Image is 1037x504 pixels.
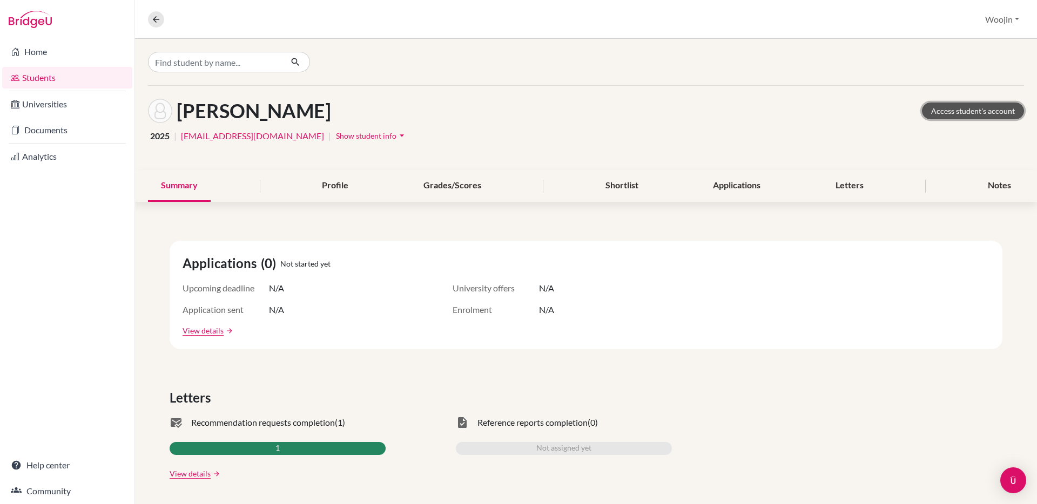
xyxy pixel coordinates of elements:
[2,93,132,115] a: Universities
[191,416,335,429] span: Recommendation requests completion
[224,327,233,335] a: arrow_forward
[2,480,132,502] a: Community
[453,282,539,295] span: University offers
[453,303,539,316] span: Enrolment
[170,416,183,429] span: mark_email_read
[275,442,280,455] span: 1
[700,170,773,202] div: Applications
[183,282,269,295] span: Upcoming deadline
[261,254,280,273] span: (0)
[269,282,284,295] span: N/A
[1000,467,1026,493] div: Open Intercom Messenger
[328,130,331,142] span: |
[396,130,407,141] i: arrow_drop_down
[922,103,1024,119] a: Access student's account
[280,258,331,269] span: Not started yet
[183,325,224,336] a: View details
[539,282,554,295] span: N/A
[2,146,132,167] a: Analytics
[335,416,345,429] span: (1)
[539,303,554,316] span: N/A
[2,454,132,476] a: Help center
[588,416,598,429] span: (0)
[177,99,331,122] h1: [PERSON_NAME]
[269,303,284,316] span: N/A
[2,119,132,141] a: Documents
[148,170,211,202] div: Summary
[592,170,651,202] div: Shortlist
[536,442,591,455] span: Not assigned yet
[823,170,877,202] div: Letters
[410,170,494,202] div: Grades/Scores
[335,127,408,144] button: Show student infoarrow_drop_down
[183,303,269,316] span: Application sent
[183,254,261,273] span: Applications
[477,416,588,429] span: Reference reports completion
[170,388,215,407] span: Letters
[309,170,361,202] div: Profile
[170,468,211,479] a: View details
[456,416,469,429] span: task
[181,130,324,142] a: [EMAIL_ADDRESS][DOMAIN_NAME]
[150,130,170,142] span: 2025
[980,9,1024,30] button: Woojin
[975,170,1024,202] div: Notes
[174,130,177,142] span: |
[148,52,282,72] input: Find student by name...
[2,41,132,63] a: Home
[2,67,132,88] a: Students
[336,131,396,140] span: Show student info
[9,11,52,28] img: Bridge-U
[211,470,220,478] a: arrow_forward
[148,99,172,123] img: Corey Benwell's avatar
